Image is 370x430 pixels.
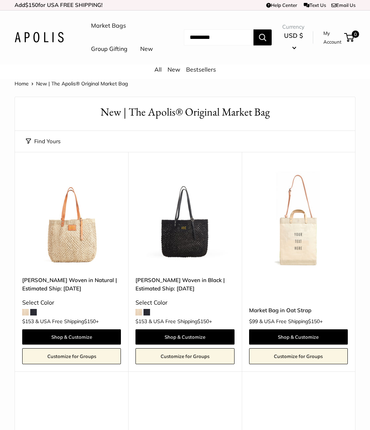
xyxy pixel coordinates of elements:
a: Shop & Customize [249,329,348,345]
button: USD $ [282,30,304,53]
div: Select Color [135,297,234,308]
span: $150 [308,318,320,325]
button: Search [253,29,272,45]
a: Customize for Groups [22,348,121,364]
a: Text Us [304,2,326,8]
span: & USA Free Shipping + [149,319,212,324]
span: Currency [282,22,304,32]
a: [PERSON_NAME] Woven in Natural | Estimated Ship: [DATE] [22,276,121,293]
nav: Breadcrumb [15,79,128,88]
span: $150 [197,318,209,325]
a: Help Center [266,2,297,8]
a: Market Bag in Oat StrapMarket Bag in Oat Strap [249,170,348,269]
a: Customize for Groups [135,348,234,364]
img: Mercado Woven in Natural | Estimated Ship: Oct. 19th [22,170,121,269]
h1: New | The Apolis® Original Market Bag [26,104,344,120]
span: USD $ [284,32,303,39]
a: New [168,66,180,73]
span: $153 [22,318,34,325]
a: Bestsellers [186,66,216,73]
a: Home [15,80,29,87]
span: $150 [84,318,96,325]
a: Mercado Woven in Black | Estimated Ship: Oct. 19thMercado Woven in Black | Estimated Ship: Oct. 19th [135,170,234,269]
a: Market Bags [91,20,126,31]
a: Shop & Customize [22,329,121,345]
a: Shop & Customize [135,329,234,345]
div: Select Color [22,297,121,308]
img: Market Bag in Oat Strap [249,170,348,269]
a: New [140,44,153,55]
a: 0 [345,33,354,42]
span: $153 [135,318,147,325]
a: Market Bag in Oat Strap [249,306,348,314]
img: Mercado Woven in Black | Estimated Ship: Oct. 19th [135,170,234,269]
a: Group Gifting [91,44,127,55]
img: Apolis [15,32,64,43]
a: All [154,66,162,73]
a: Mercado Woven in Natural | Estimated Ship: Oct. 19thMercado Woven in Natural | Estimated Ship: Oc... [22,170,121,269]
a: [PERSON_NAME] Woven in Black | Estimated Ship: [DATE] [135,276,234,293]
input: Search... [184,29,253,45]
span: $150 [25,1,38,8]
span: New | The Apolis® Original Market Bag [36,80,128,87]
a: Customize for Groups [249,348,348,364]
span: 0 [352,31,359,38]
button: Find Yours [26,136,60,146]
a: Email Us [331,2,355,8]
span: & USA Free Shipping + [35,319,99,324]
a: My Account [323,29,342,47]
span: $99 [249,318,258,325]
span: & USA Free Shipping + [259,319,323,324]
